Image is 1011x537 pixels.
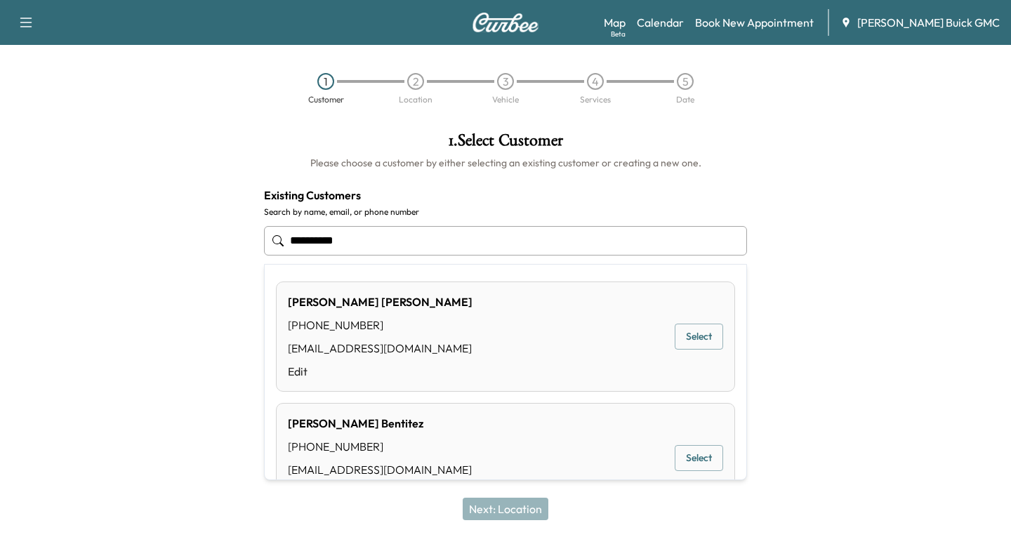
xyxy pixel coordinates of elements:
div: 5 [677,73,694,90]
img: Curbee Logo [472,13,539,32]
span: [PERSON_NAME] Buick GMC [857,14,1000,31]
a: MapBeta [604,14,626,31]
div: Date [676,95,694,104]
div: [EMAIL_ADDRESS][DOMAIN_NAME] [288,340,473,357]
div: [PHONE_NUMBER] [288,438,472,455]
h6: Please choose a customer by either selecting an existing customer or creating a new one. [264,156,747,170]
h4: Existing Customers [264,187,747,204]
a: Edit [288,363,473,380]
button: Select [675,445,723,471]
div: Vehicle [492,95,519,104]
a: Calendar [637,14,684,31]
div: Location [399,95,432,104]
div: [PHONE_NUMBER] [288,317,473,333]
div: 2 [407,73,424,90]
div: [PERSON_NAME] Bentitez [288,415,472,432]
a: Book New Appointment [695,14,814,31]
div: Customer [308,95,344,104]
h1: 1 . Select Customer [264,132,747,156]
div: Services [580,95,611,104]
div: 1 [317,73,334,90]
div: 4 [587,73,604,90]
div: Beta [611,29,626,39]
button: Select [675,324,723,350]
div: [EMAIL_ADDRESS][DOMAIN_NAME] [288,461,472,478]
div: [PERSON_NAME] [PERSON_NAME] [288,293,473,310]
div: 3 [497,73,514,90]
label: Search by name, email, or phone number [264,206,747,218]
